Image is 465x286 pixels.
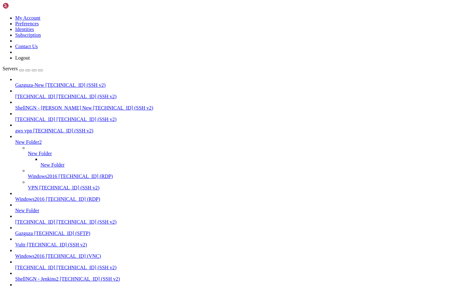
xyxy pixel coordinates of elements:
[33,128,93,133] span: [TECHNICAL_ID] (SSH v2)
[15,196,45,202] span: Windows2016
[15,202,462,213] li: New Folder
[46,196,100,202] span: [TECHNICAL_ID] (RDP)
[15,21,39,26] a: Preferences
[15,94,462,99] a: [TECHNICAL_ID] [TECHNICAL_ID] (SSH v2)
[15,105,92,111] span: ShellNGN - [PERSON_NAME] New
[40,156,462,168] li: New Folder
[39,185,99,190] span: [TECHNICAL_ID] (SSH v2)
[93,105,153,111] span: [TECHNICAL_ID] (SSH v2)
[15,191,462,202] li: Windows2016 [TECHNICAL_ID] (RDP)
[15,117,55,122] span: [TECHNICAL_ID]
[15,82,462,88] a: Gazguza-New [TECHNICAL_ID] (SSH v2)
[15,27,34,32] a: Identities
[15,128,32,133] span: aws vpn
[15,82,44,88] span: Gazguza-New
[15,208,462,213] a: New Folder
[15,270,462,282] li: ShellNGN - Jenkins2 [TECHNICAL_ID] (SSH v2)
[15,128,462,134] a: aws vpn [TECHNICAL_ID] (SSH v2)
[15,99,462,111] li: ShellNGN - [PERSON_NAME] New [TECHNICAL_ID] (SSH v2)
[34,231,90,236] span: [TECHNICAL_ID] (SFTP)
[28,174,462,179] a: Windows2016 [TECHNICAL_ID] (RDP)
[28,185,38,190] span: VPN
[15,242,26,247] span: Vultr
[15,253,462,259] a: Windows2016 [TECHNICAL_ID] (VNC)
[28,179,462,191] li: VPN [TECHNICAL_ID] (SSH v2)
[15,265,462,270] a: [TECHNICAL_ID] [TECHNICAL_ID] (SSH v2)
[28,151,462,156] a: New Folder
[46,253,101,259] span: [TECHNICAL_ID] (VNC)
[56,219,116,225] span: [TECHNICAL_ID] (SSH v2)
[15,88,462,99] li: [TECHNICAL_ID] [TECHNICAL_ID] (SSH v2)
[15,236,462,248] li: Vultr [TECHNICAL_ID] (SSH v2)
[40,162,462,168] a: New Folder
[15,231,462,236] a: Gazguza [TECHNICAL_ID] (SFTP)
[15,32,41,38] a: Subscription
[28,145,462,168] li: New Folder
[15,253,45,259] span: Windows2016
[56,94,116,99] span: [TECHNICAL_ID] (SSH v2)
[15,117,462,122] a: [TECHNICAL_ID] [TECHNICAL_ID] (SSH v2)
[15,139,462,145] a: New Folder2
[15,219,462,225] a: [TECHNICAL_ID] [TECHNICAL_ID] (SSH v2)
[15,134,462,191] li: New Folder2
[15,242,462,248] a: Vultr [TECHNICAL_ID] (SSH v2)
[15,265,55,270] span: [TECHNICAL_ID]
[15,122,462,134] li: aws vpn [TECHNICAL_ID] (SSH v2)
[40,162,65,168] span: New Folder
[15,219,55,225] span: [TECHNICAL_ID]
[56,117,116,122] span: [TECHNICAL_ID] (SSH v2)
[15,77,462,88] li: Gazguza-New [TECHNICAL_ID] (SSH v2)
[3,66,18,71] span: Servers
[15,44,38,49] a: Contact Us
[15,259,462,270] li: [TECHNICAL_ID] [TECHNICAL_ID] (SSH v2)
[15,208,39,213] span: New Folder
[15,196,462,202] a: Windows2016 [TECHNICAL_ID] (RDP)
[15,111,462,122] li: [TECHNICAL_ID] [TECHNICAL_ID] (SSH v2)
[15,139,42,145] span: New Folder2
[15,276,462,282] a: ShellNGN - Jenkins2 [TECHNICAL_ID] (SSH v2)
[28,168,462,179] li: Windows2016 [TECHNICAL_ID] (RDP)
[15,225,462,236] li: Gazguza [TECHNICAL_ID] (SFTP)
[59,174,113,179] span: [TECHNICAL_ID] (RDP)
[15,213,462,225] li: [TECHNICAL_ID] [TECHNICAL_ID] (SSH v2)
[27,242,87,247] span: [TECHNICAL_ID] (SSH v2)
[28,185,462,191] a: VPN [TECHNICAL_ID] (SSH v2)
[60,276,120,282] span: [TECHNICAL_ID] (SSH v2)
[28,174,57,179] span: Windows2016
[15,94,55,99] span: [TECHNICAL_ID]
[15,231,33,236] span: Gazguza
[28,151,52,156] span: New Folder
[15,105,462,111] a: ShellNGN - [PERSON_NAME] New [TECHNICAL_ID] (SSH v2)
[3,3,39,9] img: Shellngn
[56,265,116,270] span: [TECHNICAL_ID] (SSH v2)
[3,66,43,71] a: Servers
[15,15,40,21] a: My Account
[15,276,59,282] span: ShellNGN - Jenkins2
[15,248,462,259] li: Windows2016 [TECHNICAL_ID] (VNC)
[15,55,30,60] a: Logout
[46,82,106,88] span: [TECHNICAL_ID] (SSH v2)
